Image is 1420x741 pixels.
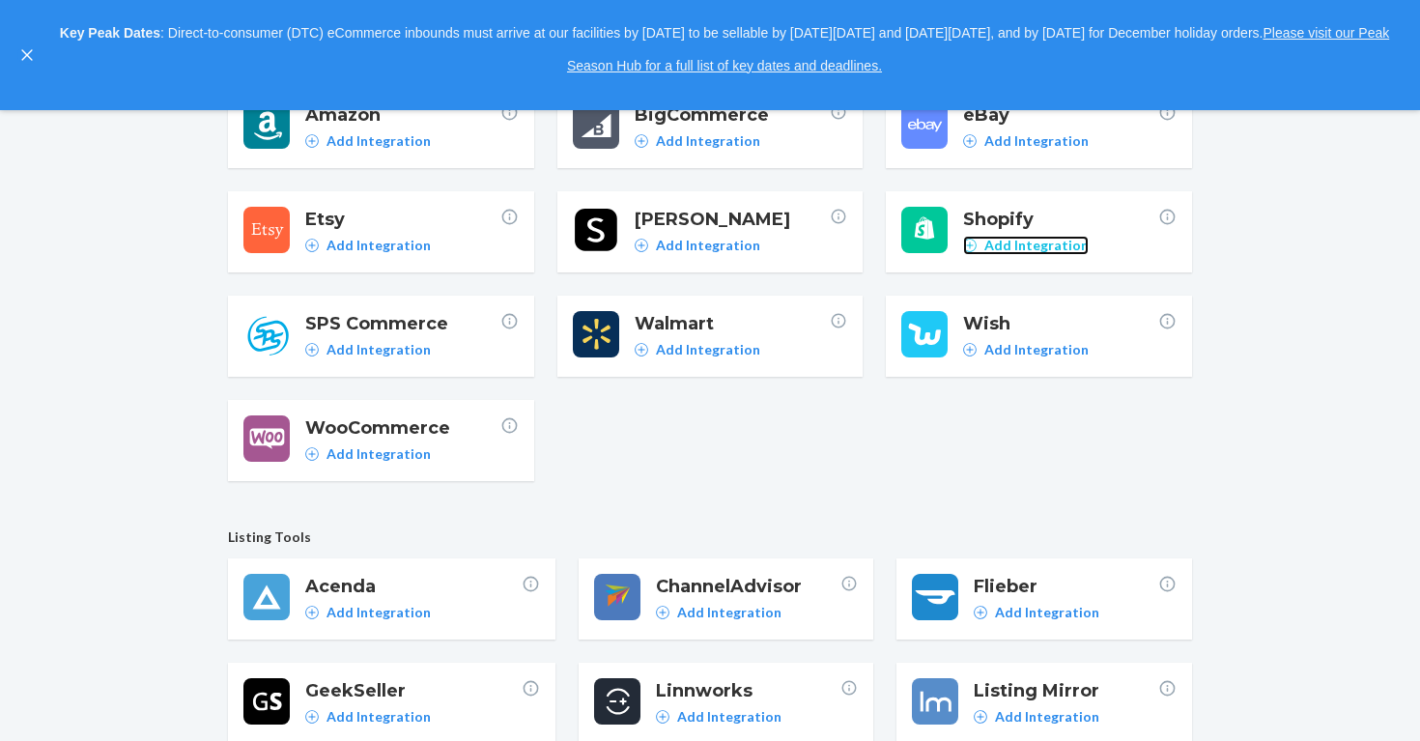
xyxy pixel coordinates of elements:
[327,707,431,727] p: Add Integration
[305,574,522,599] span: Acenda
[305,415,500,441] span: WooCommerce
[984,340,1089,359] p: Add Integration
[974,678,1158,703] span: Listing Mirror
[327,603,431,622] p: Add Integration
[305,678,522,703] span: GeekSeller
[327,236,431,255] p: Add Integration
[305,340,431,359] a: Add Integration
[635,311,830,336] span: Walmart
[656,678,840,703] span: Linnworks
[46,17,1403,82] p: : Direct-to-consumer (DTC) eCommerce inbounds must arrive at our facilities by [DATE] to be sella...
[305,603,431,622] a: Add Integration
[635,131,760,151] a: Add Integration
[974,574,1158,599] span: Flieber
[17,45,37,65] button: close,
[305,207,500,232] span: Etsy
[656,707,781,727] a: Add Integration
[305,444,431,464] a: Add Integration
[974,603,1099,622] a: Add Integration
[305,131,431,151] a: Add Integration
[305,102,500,128] span: Amazon
[974,707,1099,727] a: Add Integration
[677,707,781,727] p: Add Integration
[635,207,830,232] span: [PERSON_NAME]
[995,707,1099,727] p: Add Integration
[635,340,760,359] a: Add Integration
[963,102,1158,128] span: eBay
[567,25,1389,73] a: Please visit our Peak Season Hub for a full list of key dates and deadlines.
[677,603,781,622] p: Add Integration
[656,236,760,255] p: Add Integration
[963,236,1089,255] a: Add Integration
[984,131,1089,151] p: Add Integration
[305,707,431,727] a: Add Integration
[305,236,431,255] a: Add Integration
[963,340,1089,359] a: Add Integration
[984,236,1089,255] p: Add Integration
[305,311,500,336] span: SPS Commerce
[963,311,1158,336] span: Wish
[656,131,760,151] p: Add Integration
[635,236,760,255] a: Add Integration
[963,131,1089,151] a: Add Integration
[656,603,781,622] a: Add Integration
[656,340,760,359] p: Add Integration
[327,131,431,151] p: Add Integration
[327,340,431,359] p: Add Integration
[60,25,160,41] strong: Key Peak Dates
[635,102,830,128] span: BigCommerce
[327,444,431,464] p: Add Integration
[228,527,1192,547] span: Listing Tools
[995,603,1099,622] p: Add Integration
[963,207,1158,232] span: Shopify
[656,574,840,599] span: ChannelAdvisor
